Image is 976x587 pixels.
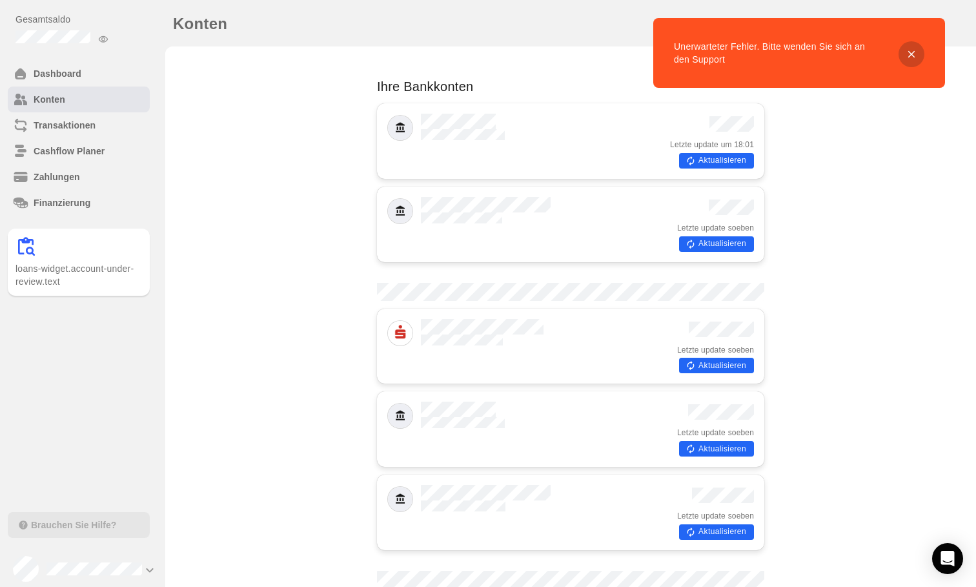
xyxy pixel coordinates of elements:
a: Dashboard [8,61,150,87]
h6: Dashboard [34,67,145,80]
a: Konten [8,87,150,112]
h6: Konten [34,93,145,106]
div: Letzte update [677,427,754,438]
h6: Finanzierung [34,196,145,209]
a: Transaktionen [8,112,150,138]
h1: Konten [173,10,227,37]
div: Unerwarteter Fehler. Bitte wenden Sie sich an den Support [674,39,883,67]
h6: Cashflow Planer [34,145,145,158]
div: Letzte update [677,345,754,355]
span: soeben [728,223,754,233]
img: Default.png [388,116,412,140]
button: Close [899,41,924,67]
button: Aktualisieren [679,153,754,169]
button: Aktualisieren [679,236,754,252]
span: soeben [728,345,754,355]
p: Ihre Bankkonten [377,77,764,96]
p: Gesamtsaldo [15,13,150,26]
div: Open Intercom Messenger [932,543,963,574]
img: Default.png [388,487,412,511]
span: um 18:01 [721,139,754,150]
div: Letzte update [677,511,754,521]
a: Finanzierung [8,190,150,216]
button: Aktualisieren [679,524,754,540]
h6: Zahlungen [34,170,145,183]
div: Letzte update [677,223,754,233]
button: Brauchen Sie Hilfe? [8,512,150,538]
p: loans-widget.account-under-review.text [15,262,142,288]
span: soeben [728,511,754,521]
button: Aktualisieren [679,441,754,457]
img: Default.png [388,404,412,428]
div: Letzte update [670,139,754,150]
button: Aktualisieren [679,358,754,373]
img: Sparkasse.png [388,321,412,345]
img: Default.png [388,199,412,223]
a: Cashflow Planer [8,138,150,164]
button: Balance ausblenden [96,31,111,46]
a: Zahlungen [8,164,150,190]
h6: Transaktionen [34,119,145,132]
span: soeben [728,427,754,438]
